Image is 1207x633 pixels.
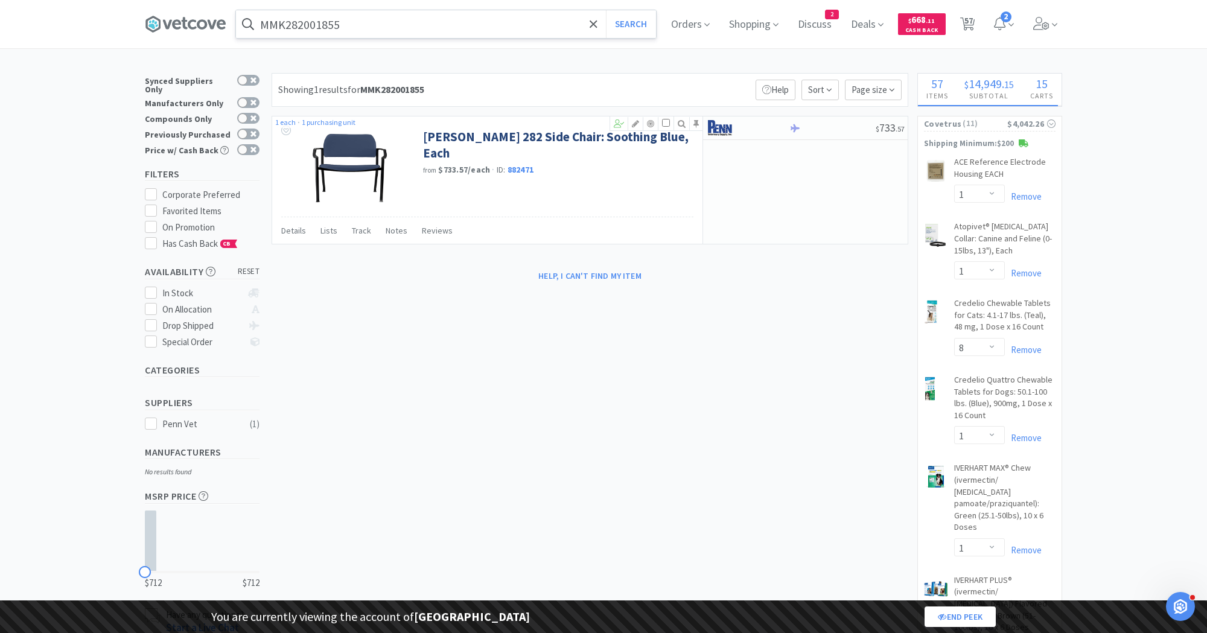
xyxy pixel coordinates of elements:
[162,204,260,218] div: Favorited Items
[1166,592,1195,621] iframe: Intercom live chat
[423,129,690,162] a: [PERSON_NAME] 282 Side Chair: Soothing Blue, Each
[956,90,1022,101] h4: Subtotal
[924,377,936,401] img: 868b877fb8c74fc48728056354f79e3c_777170.png
[423,166,436,174] span: from
[492,164,494,175] span: ·
[221,240,233,247] span: CB
[793,19,836,30] a: Discuss2
[964,78,969,91] span: $
[955,21,980,31] a: 57
[145,167,260,181] h5: Filters
[238,266,260,278] span: reset
[905,27,938,35] span: Cash Back
[311,129,390,207] img: f4ab692ef667443dbf8ef4640e1915f0_680309.png
[352,225,371,236] span: Track
[908,14,935,25] span: 668
[145,113,231,123] div: Compounds Only
[348,83,424,95] span: for
[1005,267,1042,279] a: Remove
[243,576,260,590] span: $712
[924,577,948,601] img: 2a25c391b7524444b3007fe8044bf202_32128.png
[931,76,943,91] span: 57
[706,119,751,137] img: e1133ece90fa4a959c5ae41b0808c578_9.png
[422,225,453,236] span: Reviews
[145,144,231,154] div: Price w/ Cash Back
[924,117,961,130] span: Covetrus
[876,121,905,135] span: 733
[954,221,1056,261] a: Atopivet® [MEDICAL_DATA] Collar: Canine and Feline (0-15lbs, 13"), Each
[236,10,656,38] input: Search by item, sku, manufacturer, ingredient, size...
[438,164,490,175] strong: $733.57 / each
[876,124,879,133] span: $
[145,129,231,139] div: Previously Purchased
[918,138,1062,150] p: Shipping Minimum: $200
[162,417,237,431] div: Penn Vet
[954,297,1056,338] a: Credelio Chewable Tablets for Cats: 4.1-17 lbs. (Teal), 48 mg, 1 Dose x 16 Count
[145,445,260,459] h5: Manufacturers
[145,363,260,377] h5: Categories
[924,223,947,247] img: eec9dae82df94063abc5dd067415c917_544088.png
[162,335,243,349] div: Special Order
[926,17,935,25] span: . 11
[360,83,424,95] strong: MMK282001855
[954,462,1056,538] a: IVERHART MAX® Chew (ivermectin/ [MEDICAL_DATA] pamoate/praziquantel): Green (25.1-50lbs), 10 x 6 ...
[606,10,656,38] button: Search
[162,220,260,235] div: On Promotion
[918,90,956,101] h4: Items
[1004,78,1014,91] span: 15
[278,82,424,98] div: Showing 1 results
[908,17,911,25] span: $
[1007,117,1056,130] div: $4,042.26
[281,225,306,236] span: Details
[145,75,231,94] div: Synced Suppliers Only
[145,265,260,279] h5: Availability
[162,238,238,249] span: Has Cash Back
[1022,90,1062,101] h4: Carts
[1005,544,1042,556] a: Remove
[162,302,243,317] div: On Allocation
[961,118,1007,130] span: ( 11 )
[145,467,191,476] i: No results found
[898,8,946,40] a: $668.11Cash Back
[145,489,260,503] h5: MSRP Price
[162,319,243,333] div: Drop Shipped
[211,607,530,626] p: You are currently viewing the account of
[924,465,948,489] img: 0d438ada7fe84402947888c594a08568_264449.png
[162,188,260,202] div: Corporate Preferred
[756,80,795,100] p: Help
[508,164,534,175] span: 882471
[531,266,649,286] button: Help, I can't find my item
[1005,191,1042,202] a: Remove
[145,97,231,107] div: Manufacturers Only
[497,164,534,175] span: ID:
[414,609,530,624] strong: [GEOGRAPHIC_DATA]
[845,80,902,100] span: Page size
[954,156,1056,185] a: ACE Reference Electrode Housing EACH
[1001,11,1011,22] span: 2
[925,606,996,627] a: End Peek
[896,124,905,133] span: . 57
[969,76,1002,91] span: 14,949
[1005,344,1042,355] a: Remove
[275,118,296,127] a: 1 each
[145,576,162,590] span: $712
[320,225,337,236] span: Lists
[298,118,300,127] span: ·
[956,78,1022,90] div: .
[250,417,260,431] div: ( 1 )
[1005,432,1042,444] a: Remove
[145,396,260,410] h5: Suppliers
[826,10,838,19] span: 2
[954,374,1056,426] a: Credelio Quattro Chewable Tablets for Dogs: 50.1-100 lbs. (Blue), 900mg, 1 Dose x 16 Count
[801,80,839,100] span: Sort
[302,118,355,127] a: 1 purchasing unit
[924,159,947,183] img: 8a8b543f37fc4013bf5c5bdffe106f0c_39425.png
[162,286,243,301] div: In Stock
[1036,76,1048,91] span: 15
[386,225,407,236] span: Notes
[924,300,938,324] img: 7220d567ea3747d4a47ed9a587d8aa96_416228.png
